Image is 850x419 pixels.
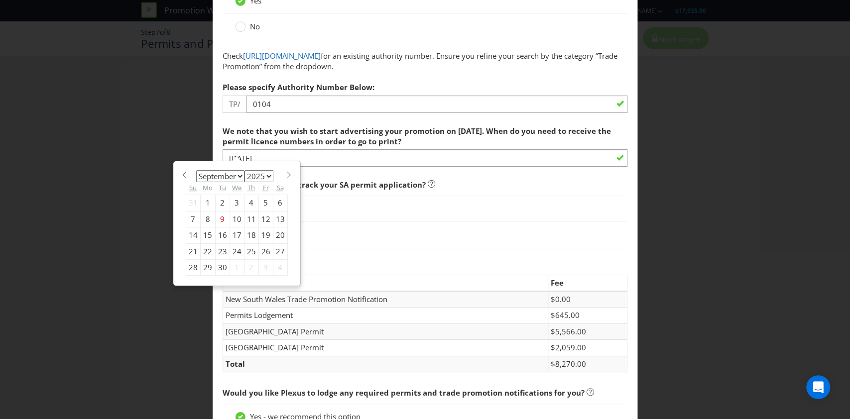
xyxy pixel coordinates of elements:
div: 1 [200,195,215,211]
div: 21 [186,243,200,259]
abbr: Saturday [277,183,284,192]
td: Permits Lodgement [223,308,548,323]
div: 6 [273,195,287,211]
span: for an existing authority number. Ensure you refine your search by the category “Trade Promotion”... [223,51,617,71]
div: 30 [215,260,230,276]
td: $2,059.00 [548,340,627,356]
a: [URL][DOMAIN_NAME] [243,51,321,61]
div: 31 [186,195,200,211]
div: 14 [186,227,200,243]
abbr: Thursday [247,183,255,192]
span: TP/ [223,96,246,113]
div: 20 [273,227,287,243]
div: 4 [244,195,258,211]
td: New South Wales Trade Promotion Notification [223,291,548,308]
div: 15 [200,227,215,243]
td: Fee [548,275,627,291]
div: 9 [215,211,230,227]
span: Please specify Authority Number Below: [223,82,374,92]
td: $5,566.00 [548,323,627,339]
div: 10 [230,211,244,227]
span: Would you like Plexus to lodge any required permits and trade promotion notifications for you? [223,388,585,398]
abbr: Monday [203,183,213,192]
td: [GEOGRAPHIC_DATA] Permit [223,340,548,356]
td: $0.00 [548,291,627,308]
div: 29 [200,260,215,276]
span: No [250,21,260,31]
div: 2 [215,195,230,211]
div: 12 [258,211,273,227]
div: 19 [258,227,273,243]
div: 2 [244,260,258,276]
abbr: Friday [263,183,269,192]
div: 22 [200,243,215,259]
input: DD/MM/YY [223,149,628,167]
td: $645.00 [548,308,627,323]
div: 23 [215,243,230,259]
td: [GEOGRAPHIC_DATA] Permit [223,323,548,339]
div: 1 [230,260,244,276]
div: 11 [244,211,258,227]
span: Do you want to fast track your SA permit application? [223,180,426,190]
p: Permit fees: [223,259,628,269]
span: We note that you wish to start advertising your promotion on [DATE]. When do you need to receive ... [223,126,611,146]
div: 7 [186,211,200,227]
strong: Total [226,359,245,369]
div: 13 [273,211,287,227]
div: 27 [273,243,287,259]
div: 24 [230,243,244,259]
abbr: Wednesday [232,183,242,192]
td: $8,270.00 [548,356,627,372]
div: 26 [258,243,273,259]
div: 17 [230,227,244,243]
div: 25 [244,243,258,259]
span: Check [223,51,243,61]
div: 3 [230,195,244,211]
div: 16 [215,227,230,243]
div: 4 [273,260,287,276]
abbr: Sunday [189,183,197,192]
div: 5 [258,195,273,211]
div: 28 [186,260,200,276]
abbr: Tuesday [219,183,226,192]
div: 3 [258,260,273,276]
div: Open Intercom Messenger [806,375,830,399]
div: 8 [200,211,215,227]
td: Permit [223,275,548,291]
div: 18 [244,227,258,243]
